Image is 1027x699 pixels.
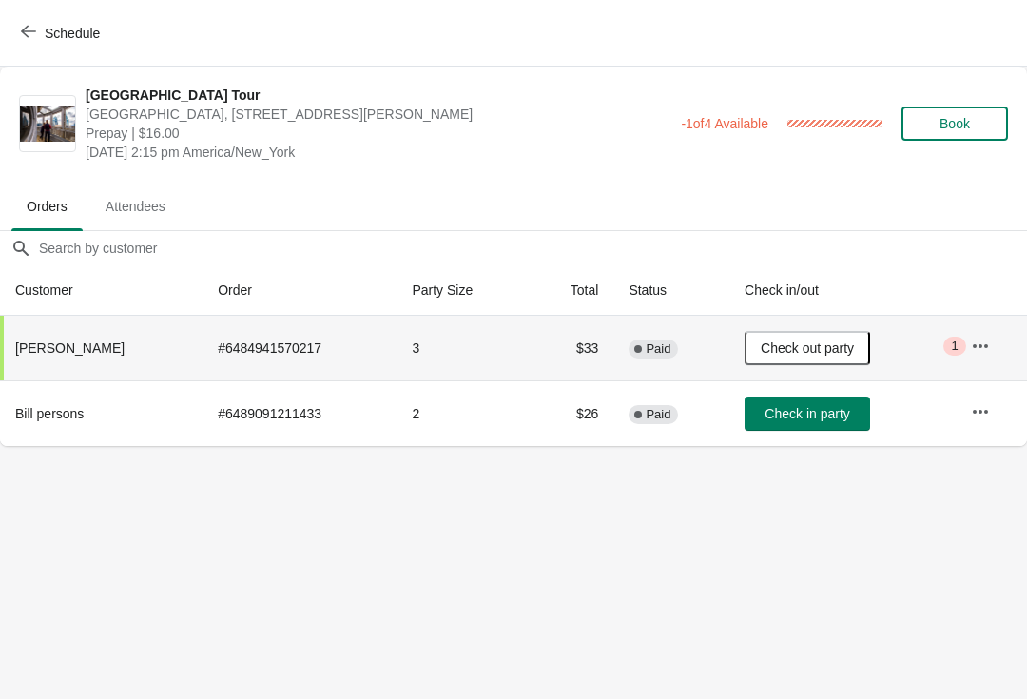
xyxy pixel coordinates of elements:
th: Order [203,265,397,316]
span: [GEOGRAPHIC_DATA] Tour [86,86,671,105]
td: 2 [397,380,529,446]
td: # 6489091211433 [203,380,397,446]
th: Check in/out [729,265,956,316]
button: Check in party [745,397,870,431]
span: Paid [646,341,670,357]
img: City Hall Tower Tour [20,106,75,143]
span: Check in party [765,406,849,421]
th: Party Size [397,265,529,316]
span: Check out party [761,340,854,356]
button: Check out party [745,331,870,365]
th: Total [529,265,613,316]
span: Prepay | $16.00 [86,124,671,143]
button: Schedule [10,16,115,50]
input: Search by customer [38,231,1027,265]
button: Book [901,107,1008,141]
th: Status [613,265,729,316]
span: Schedule [45,26,100,41]
td: 3 [397,316,529,380]
span: [GEOGRAPHIC_DATA], [STREET_ADDRESS][PERSON_NAME] [86,105,671,124]
span: [DATE] 2:15 pm America/New_York [86,143,671,162]
span: Bill persons [15,406,84,421]
span: Paid [646,407,670,422]
span: Attendees [90,189,181,223]
span: Orders [11,189,83,223]
span: 1 [951,339,958,354]
span: [PERSON_NAME] [15,340,125,356]
td: # 6484941570217 [203,316,397,380]
span: Book [940,116,970,131]
span: -1 of 4 Available [681,116,768,131]
td: $33 [529,316,613,380]
td: $26 [529,380,613,446]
